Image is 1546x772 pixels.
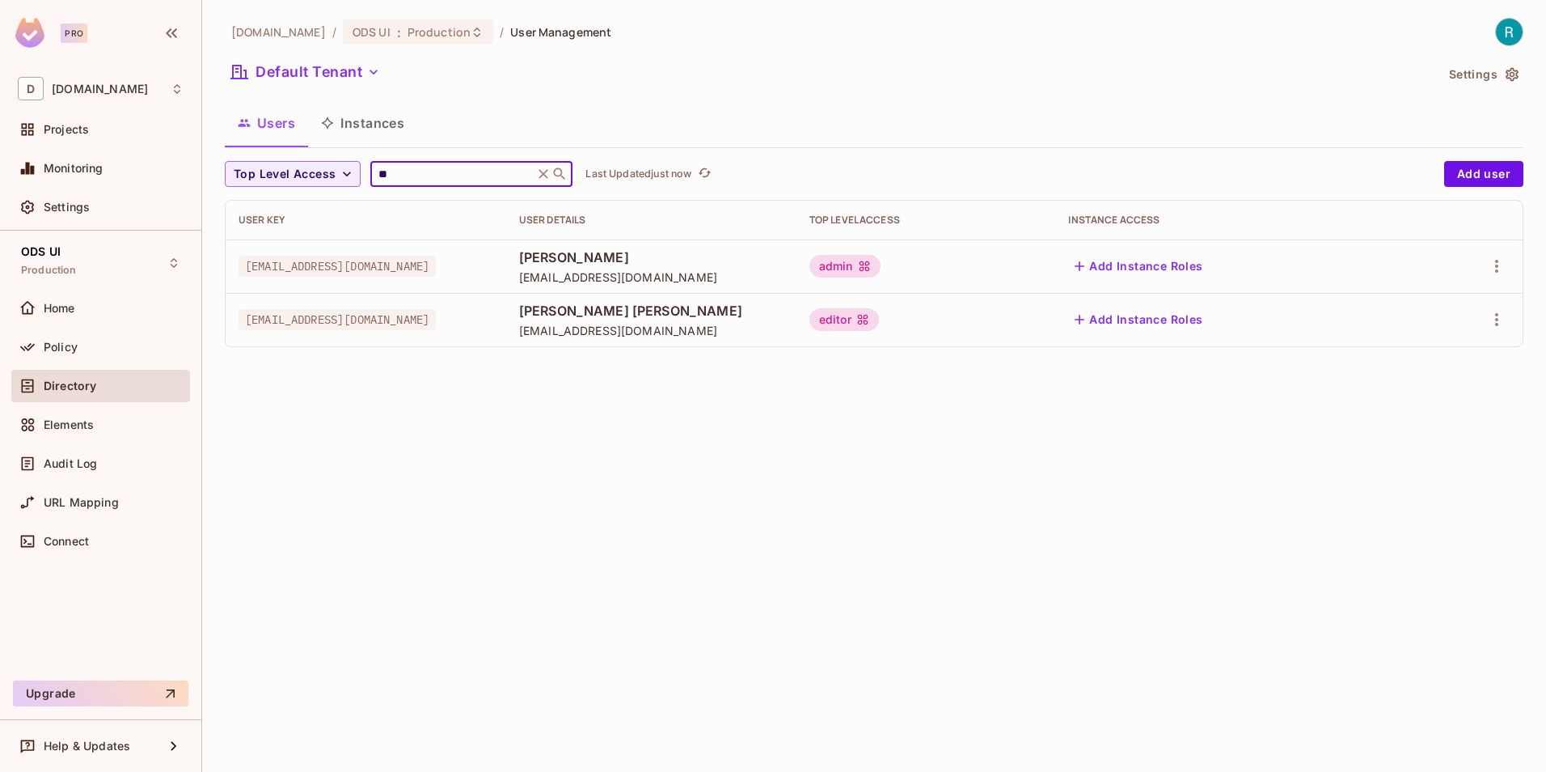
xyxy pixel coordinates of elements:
[500,24,504,40] li: /
[308,103,417,143] button: Instances
[1496,19,1523,45] img: ROBERTO MACOTELA TALAMANTES
[44,380,96,392] span: Directory
[1068,214,1399,227] div: Instance Access
[332,24,336,40] li: /
[239,309,436,330] span: [EMAIL_ADDRESS][DOMAIN_NAME]
[519,214,784,227] div: User Details
[44,418,94,431] span: Elements
[18,77,44,100] span: D
[695,164,714,184] button: refresh
[44,123,89,136] span: Projects
[510,24,611,40] span: User Management
[809,308,879,331] div: editor
[809,214,1043,227] div: Top Level Access
[1068,253,1209,279] button: Add Instance Roles
[691,164,714,184] span: Click to refresh data
[519,248,784,266] span: [PERSON_NAME]
[1068,307,1209,333] button: Add Instance Roles
[353,24,391,40] span: ODS UI
[44,302,75,315] span: Home
[519,323,784,338] span: [EMAIL_ADDRESS][DOMAIN_NAME]
[234,164,336,185] span: Top Level Access
[21,245,61,258] span: ODS UI
[225,59,386,85] button: Default Tenant
[44,740,130,753] span: Help & Updates
[519,302,784,320] span: [PERSON_NAME] [PERSON_NAME]
[44,162,103,175] span: Monitoring
[44,201,90,214] span: Settings
[44,457,97,470] span: Audit Log
[698,166,712,182] span: refresh
[21,264,77,277] span: Production
[1444,161,1523,187] button: Add user
[61,23,87,43] div: Pro
[1443,62,1523,87] button: Settings
[239,214,493,227] div: User Key
[585,168,691,180] p: Last Updated just now
[225,103,308,143] button: Users
[15,18,44,48] img: SReyMgAAAABJRU5ErkJggg==
[231,24,326,40] span: the active workspace
[13,681,188,706] button: Upgrade
[239,256,436,277] span: [EMAIL_ADDRESS][DOMAIN_NAME]
[408,24,471,40] span: Production
[396,26,402,39] span: :
[44,341,78,354] span: Policy
[44,535,89,548] span: Connect
[519,269,784,285] span: [EMAIL_ADDRESS][DOMAIN_NAME]
[44,496,119,509] span: URL Mapping
[225,161,361,187] button: Top Level Access
[52,83,148,95] span: Workspace: deacero.com
[809,255,881,278] div: admin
